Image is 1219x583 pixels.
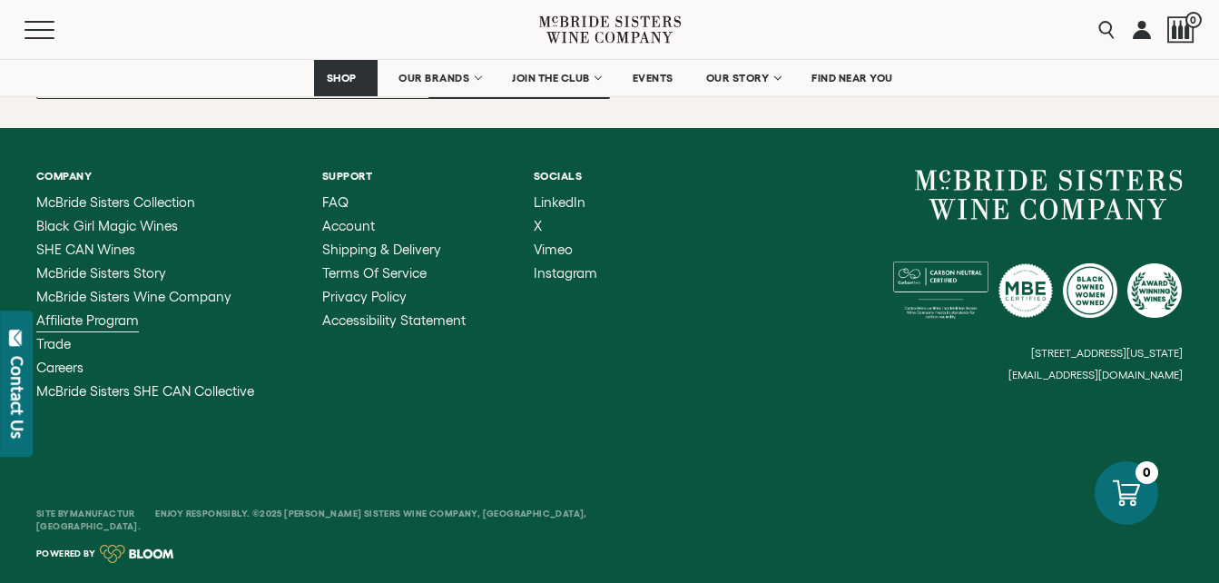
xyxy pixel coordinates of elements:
[1008,369,1183,381] small: [EMAIL_ADDRESS][DOMAIN_NAME]
[36,312,139,328] span: Affiliate Program
[534,266,597,281] a: Instagram
[1185,12,1202,28] span: 0
[322,219,466,233] a: Account
[36,509,137,519] span: Site By
[326,72,357,84] span: SHOP
[534,195,597,210] a: LinkedIn
[36,290,254,304] a: McBride Sisters Wine Company
[36,194,195,210] span: McBride Sisters Collection
[534,219,597,233] a: X
[36,336,71,351] span: Trade
[534,218,542,233] span: X
[322,265,427,281] span: Terms of Service
[36,360,84,375] span: Careers
[8,356,26,439] div: Contact Us
[322,266,466,281] a: Terms of Service
[36,265,166,281] span: McBride Sisters Story
[36,266,254,281] a: McBride Sisters Story
[322,195,466,210] a: FAQ
[811,72,893,84] span: FIND NEAR YOU
[322,242,441,257] span: Shipping & Delivery
[314,60,378,96] a: SHOP
[36,549,95,558] span: Powered by
[322,313,466,328] a: Accessibility Statement
[387,60,491,96] a: OUR BRANDS
[534,194,585,210] span: LinkedIn
[36,289,231,304] span: McBride Sisters Wine Company
[36,195,254,210] a: McBride Sisters Collection
[36,242,135,257] span: SHE CAN Wines
[70,509,135,519] a: Manufactur
[1031,347,1183,359] small: [STREET_ADDRESS][US_STATE]
[36,361,254,375] a: Careers
[534,242,573,257] span: Vimeo
[621,60,685,96] a: EVENTS
[36,337,254,351] a: Trade
[534,242,597,257] a: Vimeo
[398,72,469,84] span: OUR BRANDS
[322,289,407,304] span: Privacy Policy
[36,509,587,531] span: Enjoy Responsibly. ©2025 [PERSON_NAME] Sisters Wine Company, [GEOGRAPHIC_DATA], [GEOGRAPHIC_DATA].
[36,383,254,399] span: McBride Sisters SHE CAN Collective
[36,384,254,399] a: McBride Sisters SHE CAN Collective
[322,218,375,233] span: Account
[1135,461,1158,484] div: 0
[706,72,770,84] span: OUR STORY
[512,72,590,84] span: JOIN THE CLUB
[36,219,254,233] a: Black Girl Magic Wines
[322,312,466,328] span: Accessibility Statement
[534,265,597,281] span: Instagram
[36,242,254,257] a: SHE CAN Wines
[915,170,1183,221] a: McBride Sisters Wine Company
[694,60,791,96] a: OUR STORY
[633,72,673,84] span: EVENTS
[36,313,254,328] a: Affiliate Program
[36,218,178,233] span: Black Girl Magic Wines
[322,242,466,257] a: Shipping & Delivery
[25,21,90,39] button: Mobile Menu Trigger
[322,194,349,210] span: FAQ
[800,60,905,96] a: FIND NEAR YOU
[322,290,466,304] a: Privacy Policy
[500,60,612,96] a: JOIN THE CLUB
